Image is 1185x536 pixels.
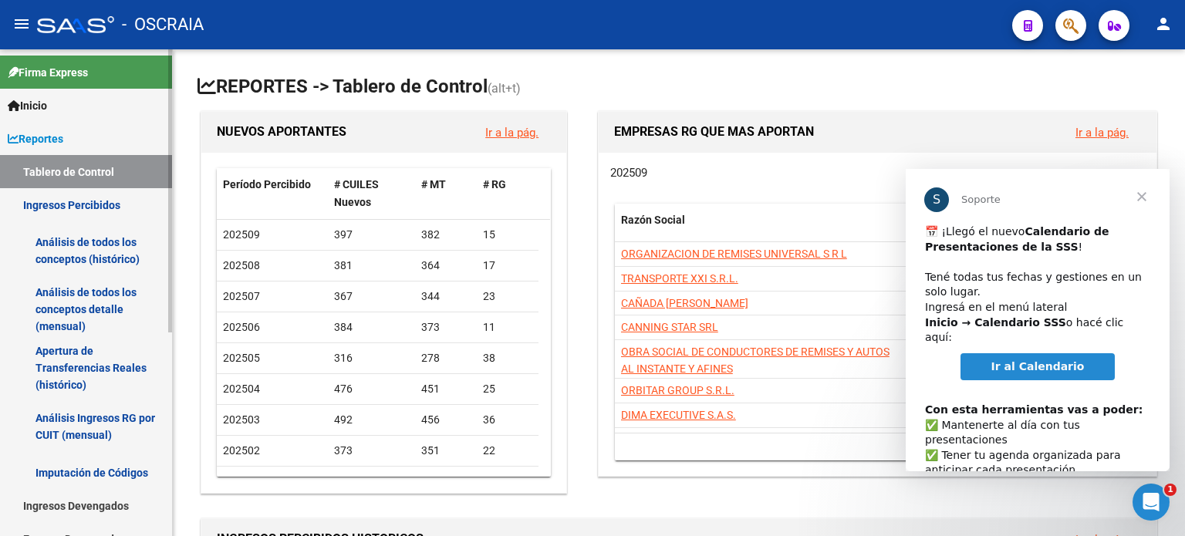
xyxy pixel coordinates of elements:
span: CAÑADA [PERSON_NAME] [621,297,748,309]
div: 94 [421,473,471,490]
span: 202506 [223,321,260,333]
span: 202504 [223,383,260,395]
span: 202501 [223,475,260,487]
button: Ir a la pág. [1063,118,1141,147]
span: (alt+t) [488,81,521,96]
span: EMPRESAS RG QUE MAS APORTAN [614,124,814,139]
span: TRANSPORTE XXI S.R.L. [621,272,738,285]
span: 202507 [223,290,260,302]
div: 15 [483,226,532,244]
span: 202509 [610,166,647,180]
span: DIMA EXECUTIVE S.A.S. [621,409,736,421]
span: 202502 [223,444,260,457]
span: 202503 [223,413,260,426]
span: - OSCRAIA [122,8,204,42]
div: 381 [334,257,410,275]
div: 397 [334,226,410,244]
div: 11 [483,319,532,336]
div: 278 [421,349,471,367]
div: 344 [421,288,471,305]
div: 17 [483,257,532,275]
span: Período Percibido [223,178,311,190]
div: 36 [483,473,532,490]
span: # MT [421,178,446,190]
h1: REPORTES -> Tablero de Control [197,74,1160,101]
div: 23 [483,288,532,305]
datatable-header-cell: # RG [477,168,538,219]
div: 373 [334,442,410,460]
span: # CUILES Nuevos [334,178,379,208]
datatable-header-cell: Razón Social [615,204,906,255]
div: 451 [421,380,471,398]
iframe: Intercom live chat mensaje [906,169,1170,471]
span: # RG [483,178,506,190]
div: 384 [334,319,410,336]
button: Ir a la pág. [473,118,551,147]
div: 38 [483,349,532,367]
a: Ir a la pág. [485,126,538,140]
span: ORBITAR GROUP S.R.L. [621,384,734,396]
datatable-header-cell: # CUILES Nuevos [328,168,416,219]
span: ORGANIZACION DE REMISES UNIVERSAL S R L [621,248,847,260]
span: CANNING STAR SRL [621,321,718,333]
mat-icon: menu [12,15,31,33]
span: 202505 [223,352,260,364]
datatable-header-cell: Período Percibido [217,168,328,219]
div: 492 [334,411,410,429]
b: Con esta herramientas vas a poder: [19,234,237,247]
span: Inicio [8,97,47,114]
div: 130 [334,473,410,490]
div: 364 [421,257,471,275]
div: 382 [421,226,471,244]
datatable-header-cell: # MT [415,168,477,219]
div: ​✅ Mantenerte al día con tus presentaciones ✅ Tener tu agenda organizada para anticipar cada pres... [19,218,245,415]
div: 367 [334,288,410,305]
div: 456 [421,411,471,429]
mat-icon: person [1154,15,1173,33]
div: 316 [334,349,410,367]
div: 373 [421,319,471,336]
div: 22 [483,442,532,460]
div: 36 [483,411,532,429]
span: Reportes [8,130,63,147]
span: OBRA SOCIAL DE CONDUCTORES DE REMISES Y AUTOS AL INSTANTE Y AFINES [621,346,890,376]
span: 1 [1164,484,1177,496]
iframe: Intercom live chat [1133,484,1170,521]
span: Razón Social [621,214,685,226]
div: 476 [334,380,410,398]
span: NUEVOS APORTANTES [217,124,346,139]
span: 202508 [223,259,260,271]
div: 351 [421,442,471,460]
span: Firma Express [8,64,88,81]
span: 202509 [223,228,260,241]
a: Ir a la pág. [1075,126,1129,140]
div: 25 [483,380,532,398]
